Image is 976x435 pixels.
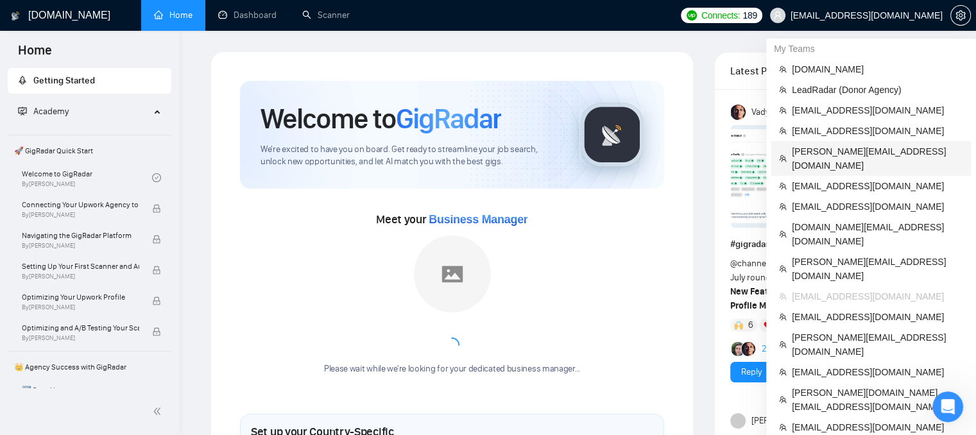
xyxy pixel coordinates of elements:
[730,286,877,297] strong: New Features &amp; Enhancements
[33,106,69,117] span: Academy
[22,211,139,219] span: By [PERSON_NAME]
[741,365,762,379] a: Reply
[748,319,753,332] span: 6
[153,405,166,418] span: double-left
[779,107,787,114] span: team
[792,289,963,303] span: [EMAIL_ADDRESS][DOMAIN_NAME]
[22,164,152,192] a: Welcome to GigRadarBy[PERSON_NAME]
[792,124,963,138] span: [EMAIL_ADDRESS][DOMAIN_NAME]
[792,83,963,97] span: LeadRadar (Donor Agency)
[9,354,170,380] span: 👑 Agency Success with GigRadar
[792,310,963,324] span: [EMAIL_ADDRESS][DOMAIN_NAME]
[152,327,161,336] span: lock
[792,420,963,434] span: [EMAIL_ADDRESS][DOMAIN_NAME]
[792,330,963,359] span: [PERSON_NAME][EMAIL_ADDRESS][DOMAIN_NAME]
[731,105,746,120] img: Vadym
[261,144,559,168] span: We're excited to have you on board. Get ready to streamline your job search, unlock new opportuni...
[414,235,491,312] img: placeholder.png
[779,203,787,210] span: team
[792,62,963,76] span: [DOMAIN_NAME]
[22,291,139,303] span: Optimizing Your Upwork Profile
[932,391,963,422] iframe: Intercom live chat
[732,342,746,356] img: Alex B
[22,380,152,408] a: 1️⃣ Start Here
[22,334,139,342] span: By [PERSON_NAME]
[8,41,62,68] span: Home
[701,8,740,22] span: Connects:
[386,5,410,30] button: Collapse window
[734,321,743,330] img: 🙌
[730,362,773,382] button: Reply
[580,103,644,167] img: gigradar-logo.png
[950,10,971,21] a: setting
[9,138,170,164] span: 🚀 GigRadar Quick Start
[152,204,161,213] span: lock
[22,260,139,273] span: Setting Up Your First Scanner and Auto-Bidder
[396,101,501,136] span: GigRadar
[792,200,963,214] span: [EMAIL_ADDRESS][DOMAIN_NAME]
[779,313,787,321] span: team
[792,103,963,117] span: [EMAIL_ADDRESS][DOMAIN_NAME]
[779,182,787,190] span: team
[687,10,697,21] img: upwork-logo.png
[218,10,277,21] a: dashboardDashboard
[154,10,193,21] a: homeHome
[779,86,787,94] span: team
[779,396,787,404] span: team
[8,68,171,94] li: Getting Started
[751,414,814,428] span: [PERSON_NAME]
[779,341,787,348] span: team
[22,242,139,250] span: By [PERSON_NAME]
[22,198,139,211] span: Connecting Your Upwork Agency to GigRadar
[22,321,139,334] span: Optimizing and A/B Testing Your Scanner for Better Results
[731,125,885,228] img: F09AC4U7ATU-image.png
[22,229,139,242] span: Navigating the GigRadar Platform
[152,173,161,182] span: check-circle
[792,144,963,173] span: [PERSON_NAME][EMAIL_ADDRESS][DOMAIN_NAME]
[792,386,963,414] span: [PERSON_NAME][DOMAIN_NAME][EMAIL_ADDRESS][DOMAIN_NAME]
[410,5,433,28] div: Close
[730,258,768,269] span: @channel
[302,10,350,21] a: searchScanner
[779,155,787,162] span: team
[22,273,139,280] span: By [PERSON_NAME]
[22,303,139,311] span: By [PERSON_NAME]
[766,38,976,59] div: My Teams
[442,336,461,355] span: loading
[779,293,787,300] span: team
[792,220,963,248] span: [DOMAIN_NAME][EMAIL_ADDRESS][DOMAIN_NAME]
[11,6,20,26] img: logo
[152,296,161,305] span: lock
[779,65,787,73] span: team
[792,179,963,193] span: [EMAIL_ADDRESS][DOMAIN_NAME]
[261,101,501,136] h1: Welcome to
[779,423,787,431] span: team
[152,266,161,275] span: lock
[18,76,27,85] span: rocket
[779,265,787,273] span: team
[730,258,927,311] span: Hey Upwork growth hackers, here's our July round-up and release notes for GigRadar • is your prof...
[751,105,776,119] span: Vadym
[316,363,588,375] div: Please wait while we're looking for your dedicated business manager...
[773,11,782,20] span: user
[18,106,69,117] span: Academy
[779,127,787,135] span: team
[950,5,971,26] button: setting
[152,235,161,244] span: lock
[779,230,787,238] span: team
[376,212,527,226] span: Meet your
[792,365,963,379] span: [EMAIL_ADDRESS][DOMAIN_NAME]
[742,8,757,22] span: 189
[730,237,929,252] h1: # gigradar-hub
[18,107,27,115] span: fund-projection-screen
[792,255,963,283] span: [PERSON_NAME][EMAIL_ADDRESS][DOMAIN_NAME]
[730,63,794,79] span: Latest Posts from the GigRadar Community
[8,5,33,30] button: go back
[779,368,787,376] span: team
[33,75,95,86] span: Getting Started
[429,213,527,226] span: Business Manager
